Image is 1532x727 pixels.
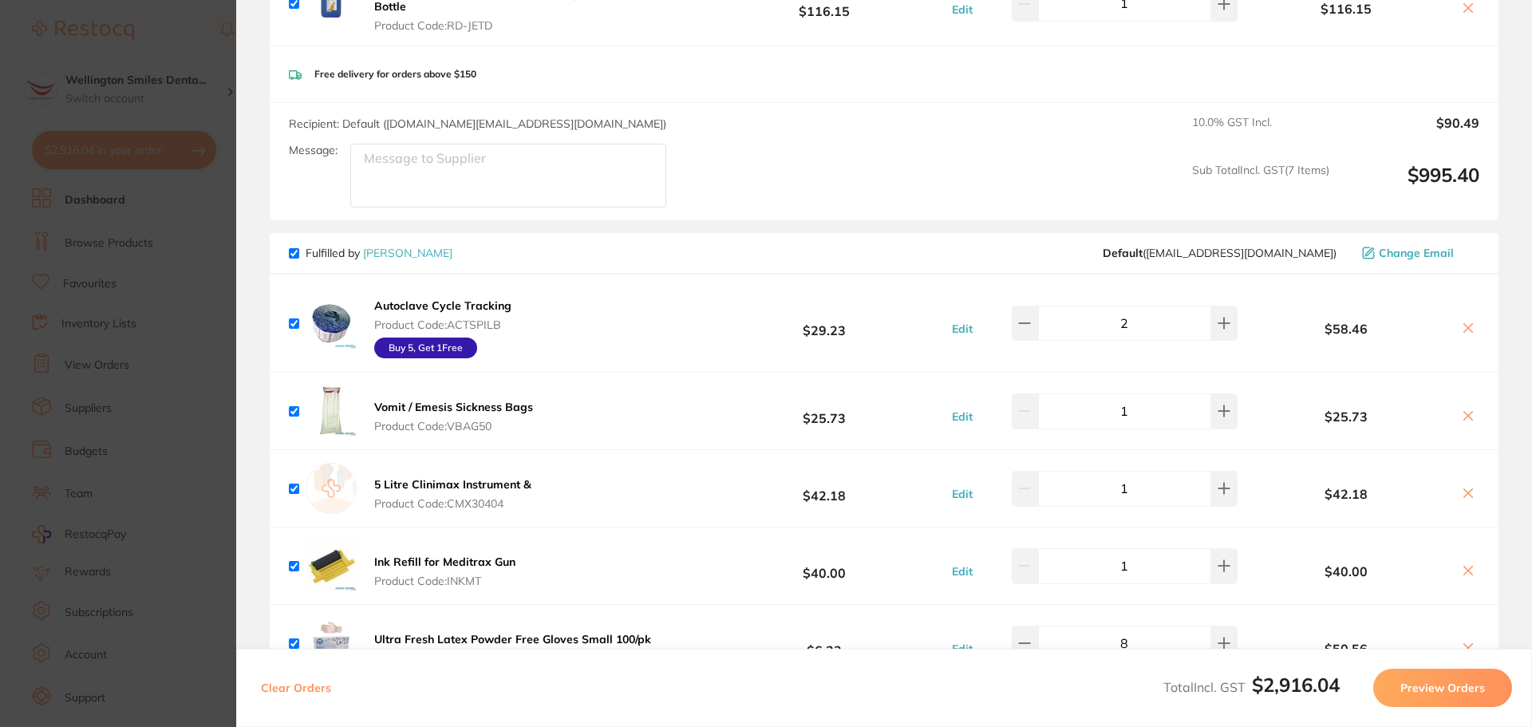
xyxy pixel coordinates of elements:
[374,338,477,358] div: Buy 5, Get 1 Free
[1163,679,1340,695] span: Total Incl. GST
[1252,673,1340,697] b: $2,916.04
[1242,487,1451,501] b: $42.18
[1373,669,1512,707] button: Preview Orders
[374,400,533,414] b: Vomit / Emesis Sickness Bags
[306,298,357,349] img: NGt5dWI2bQ
[1357,246,1479,260] button: Change Email
[363,246,452,260] a: [PERSON_NAME]
[947,2,977,17] button: Edit
[947,409,977,424] button: Edit
[1103,247,1337,259] span: save@adamdental.com.au
[289,144,338,157] label: Message:
[705,474,943,504] b: $42.18
[374,555,515,569] b: Ink Refill for Meditrax Gun
[374,19,701,32] span: Product Code: RD-JETD
[369,477,536,511] button: 5 Litre Clinimax Instrument & Product Code:CMX30404
[314,69,476,80] p: Free delivery for orders above $150
[1242,2,1451,16] b: $116.15
[256,669,336,707] button: Clear Orders
[705,629,943,658] b: $6.32
[1103,246,1143,260] b: Default
[1192,164,1329,207] span: Sub Total Incl. GST ( 7 Items)
[947,564,977,579] button: Edit
[374,298,511,313] b: Autoclave Cycle Tracking
[374,477,531,492] b: 5 Litre Clinimax Instrument &
[705,397,943,426] b: $25.73
[947,642,977,656] button: Edit
[374,497,531,510] span: Product Code: CMX30404
[369,555,520,588] button: Ink Refill for Meditrax Gun Product Code:INKMT
[705,309,943,338] b: $29.23
[306,385,357,437] img: dXEyZXJzZg
[369,632,656,666] button: Ultra Fresh Latex Powder Free Gloves Small 100/pk Product Code:ULTRA864S
[1342,164,1479,207] output: $995.40
[1242,322,1451,336] b: $58.46
[705,551,943,581] b: $40.00
[1242,642,1451,656] b: $50.56
[374,318,511,331] span: Product Code: ACTSPILB
[374,575,515,587] span: Product Code: INKMT
[1242,409,1451,424] b: $25.73
[289,117,666,131] span: Recipient: Default ( [DOMAIN_NAME][EMAIL_ADDRESS][DOMAIN_NAME] )
[369,298,516,359] button: Autoclave Cycle Tracking Product Code:ACTSPILB Buy 5, Get 1Free
[306,618,357,669] img: dTBuaXJmeQ
[947,487,977,501] button: Edit
[1242,564,1451,579] b: $40.00
[306,540,357,591] img: aTRiZ3NlbQ
[374,632,651,646] b: Ultra Fresh Latex Powder Free Gloves Small 100/pk
[374,420,533,433] span: Product Code: VBAG50
[306,463,357,514] img: empty.jpg
[369,400,538,433] button: Vomit / Emesis Sickness Bags Product Code:VBAG50
[947,322,977,336] button: Edit
[1379,247,1454,259] span: Change Email
[306,247,452,259] p: Fulfilled by
[1342,116,1479,151] output: $90.49
[1192,116,1329,151] span: 10.0 % GST Incl.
